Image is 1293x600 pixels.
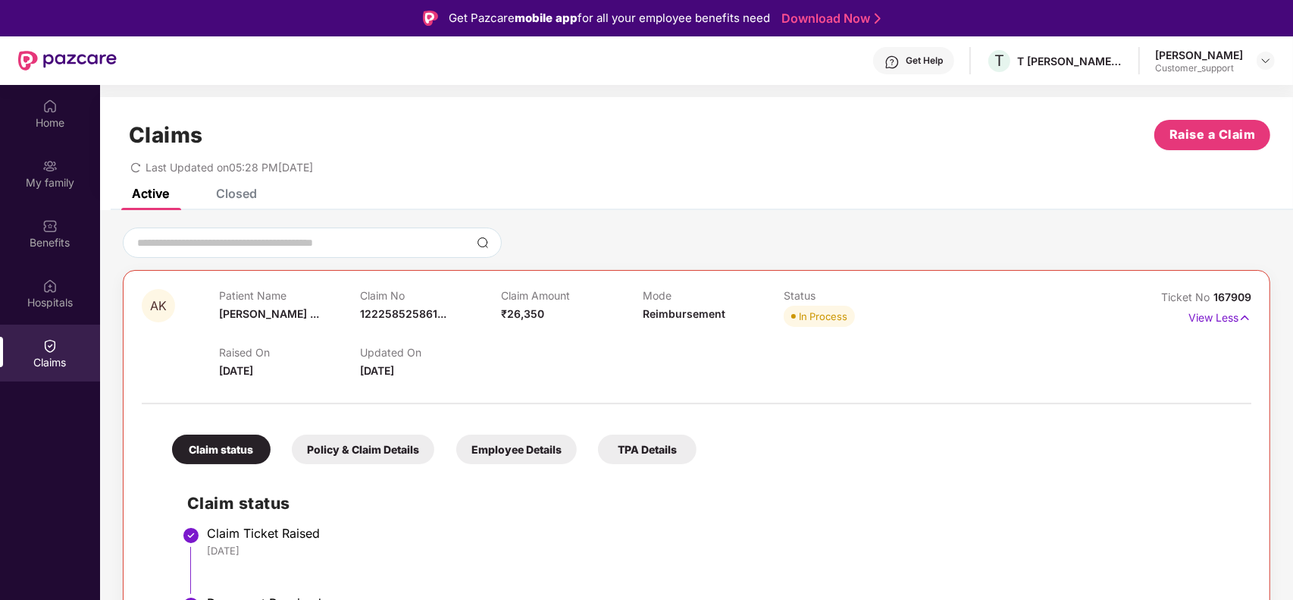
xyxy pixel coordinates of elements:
div: Customer_support [1155,62,1243,74]
div: In Process [799,309,847,324]
p: Claim Amount [501,289,642,302]
p: Claim No [360,289,501,302]
p: Mode [643,289,784,302]
span: ₹26,350 [501,307,544,320]
p: Status [784,289,925,302]
div: T [PERSON_NAME] & [PERSON_NAME] [1017,54,1123,68]
span: 122258525861... [360,307,446,320]
p: Raised On [219,346,360,359]
div: Get Pazcare for all your employee benefits need [449,9,770,27]
div: Policy & Claim Details [292,435,434,464]
img: svg+xml;base64,PHN2ZyB3aWR0aD0iMjAiIGhlaWdodD0iMjAiIHZpZXdCb3g9IjAgMCAyMCAyMCIgZmlsbD0ibm9uZSIgeG... [42,159,58,174]
img: svg+xml;base64,PHN2ZyBpZD0iQ2xhaW0iIHhtbG5zPSJodHRwOi8vd3d3LnczLm9yZy8yMDAwL3N2ZyIgd2lkdGg9IjIwIi... [42,338,58,353]
span: 167909 [1213,291,1251,303]
span: Ticket No [1161,291,1213,303]
span: redo [130,161,141,174]
h1: Claims [129,122,203,148]
div: [PERSON_NAME] [1155,48,1243,62]
span: Reimbursement [643,307,725,320]
img: svg+xml;base64,PHN2ZyBpZD0iSG9tZSIgeG1sbnM9Imh0dHA6Ly93d3cudzMub3JnLzIwMDAvc3ZnIiB3aWR0aD0iMjAiIG... [42,99,58,114]
p: View Less [1188,306,1251,326]
div: Get Help [906,55,943,67]
img: Logo [423,11,438,26]
img: svg+xml;base64,PHN2ZyB4bWxucz0iaHR0cDovL3d3dy53My5vcmcvMjAwMC9zdmciIHdpZHRoPSIxNyIgaGVpZ2h0PSIxNy... [1238,309,1251,326]
p: Updated On [360,346,501,359]
strong: mobile app [515,11,578,25]
span: [PERSON_NAME] ... [219,307,319,320]
a: Download Now [781,11,876,27]
h2: Claim status [187,491,1236,516]
img: svg+xml;base64,PHN2ZyBpZD0iQmVuZWZpdHMiIHhtbG5zPSJodHRwOi8vd3d3LnczLm9yZy8yMDAwL3N2ZyIgd2lkdGg9Ij... [42,218,58,234]
div: Employee Details [456,435,577,464]
img: New Pazcare Logo [18,51,117,71]
div: Claim Ticket Raised [207,526,1236,541]
div: TPA Details [598,435,697,464]
button: Raise a Claim [1154,120,1270,150]
img: svg+xml;base64,PHN2ZyBpZD0iU3RlcC1Eb25lLTMyeDMyIiB4bWxucz0iaHR0cDovL3d3dy53My5vcmcvMjAwMC9zdmciIH... [182,526,200,545]
img: svg+xml;base64,PHN2ZyBpZD0iSGVscC0zMngzMiIgeG1sbnM9Imh0dHA6Ly93d3cudzMub3JnLzIwMDAvc3ZnIiB3aWR0aD... [884,55,900,70]
span: [DATE] [219,364,253,377]
div: Closed [216,186,257,201]
img: svg+xml;base64,PHN2ZyBpZD0iU2VhcmNoLTMyeDMyIiB4bWxucz0iaHR0cDovL3d3dy53My5vcmcvMjAwMC9zdmciIHdpZH... [477,237,489,249]
div: [DATE] [207,544,1236,558]
img: svg+xml;base64,PHN2ZyBpZD0iSG9zcGl0YWxzIiB4bWxucz0iaHR0cDovL3d3dy53My5vcmcvMjAwMC9zdmciIHdpZHRoPS... [42,278,58,294]
span: [DATE] [360,364,394,377]
img: Stroke [875,11,881,27]
span: AK [150,300,167,313]
span: Last Updated on 05:28 PM[DATE] [146,161,313,174]
div: Active [132,186,169,201]
img: svg+xml;base64,PHN2ZyBpZD0iRHJvcGRvd24tMzJ4MzIiIHhtbG5zPSJodHRwOi8vd3d3LnczLm9yZy8yMDAwL3N2ZyIgd2... [1260,55,1272,67]
div: Claim status [172,435,271,464]
span: Raise a Claim [1169,125,1256,144]
span: T [994,52,1004,70]
p: Patient Name [219,289,360,302]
